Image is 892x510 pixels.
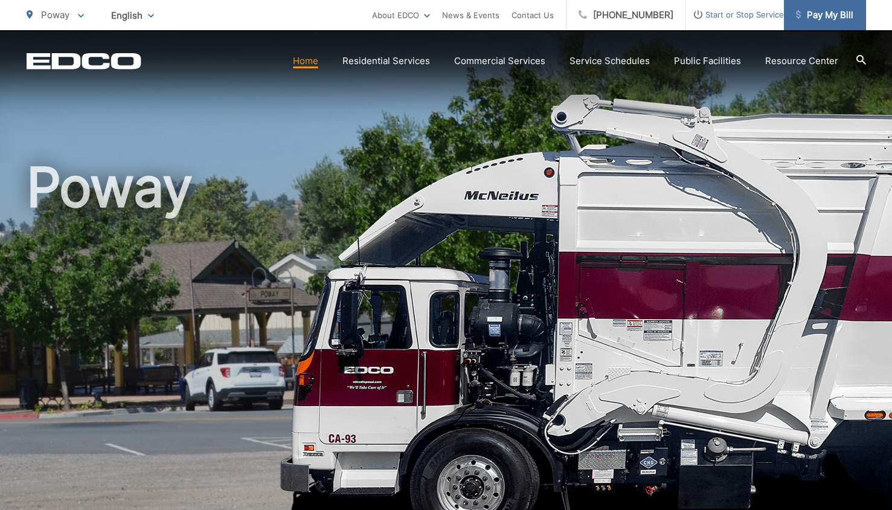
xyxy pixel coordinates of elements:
[342,54,430,68] a: Residential Services
[765,54,838,68] a: Resource Center
[293,54,318,68] a: Home
[512,8,554,22] a: Contact Us
[796,8,853,22] span: Pay My Bill
[674,54,741,68] a: Public Facilities
[41,9,69,21] span: Poway
[442,8,499,22] a: News & Events
[570,54,650,68] a: Service Schedules
[102,5,163,26] span: English
[27,53,141,69] a: EDCD logo. Return to the homepage.
[372,8,430,22] a: About EDCO
[454,54,545,68] a: Commercial Services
